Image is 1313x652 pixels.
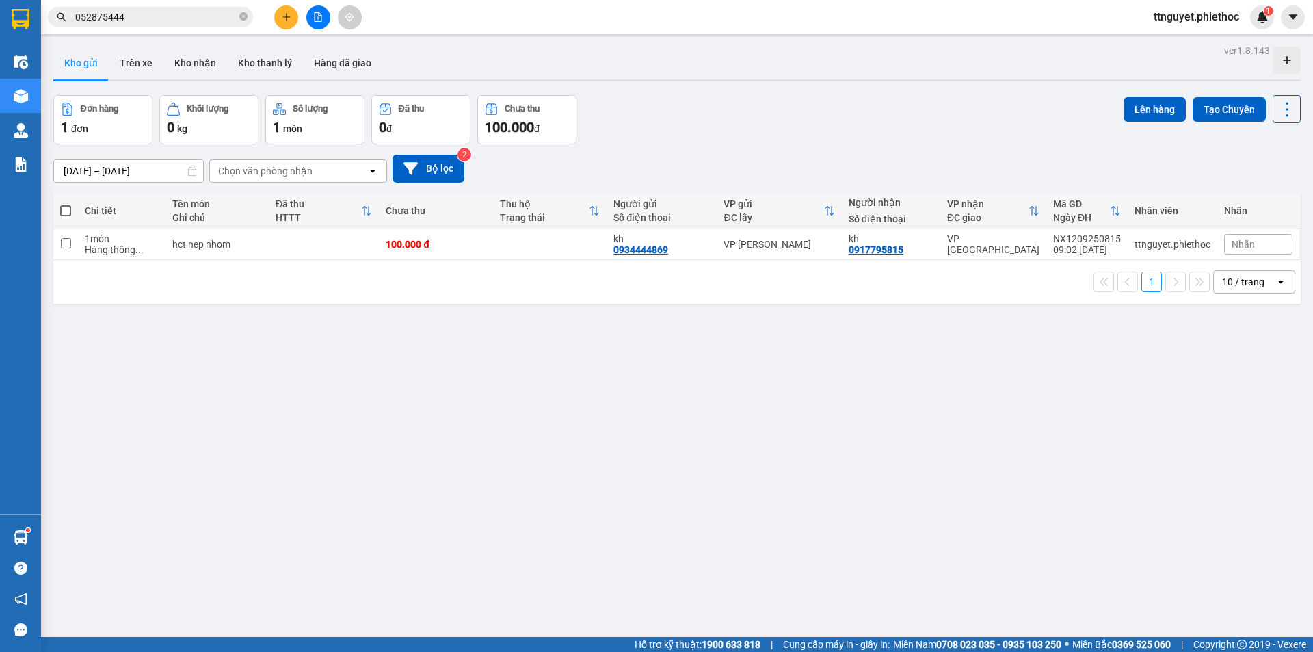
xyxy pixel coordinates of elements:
[613,212,710,223] div: Số điện thoại
[947,233,1039,255] div: VP [GEOGRAPHIC_DATA]
[1237,640,1247,649] span: copyright
[187,104,228,114] div: Khối lượng
[1281,5,1305,29] button: caret-down
[54,160,203,182] input: Select a date range.
[947,198,1029,209] div: VP nhận
[1135,239,1210,250] div: ttnguyet.phiethoc
[1224,43,1270,58] div: ver 1.8.143
[172,239,262,250] div: hct nep nhom
[75,10,237,25] input: Tìm tên, số ĐT hoặc mã đơn
[1124,97,1186,122] button: Lên hàng
[163,47,227,79] button: Kho nhận
[293,104,328,114] div: Số lượng
[265,95,364,144] button: Số lượng1món
[940,193,1046,229] th: Toggle SortBy
[1256,11,1269,23] img: icon-new-feature
[893,637,1061,652] span: Miền Nam
[635,637,760,652] span: Hỗ trợ kỹ thuật:
[172,198,262,209] div: Tên món
[135,244,144,255] span: ...
[1141,272,1162,292] button: 1
[724,239,834,250] div: VP [PERSON_NAME]
[399,104,424,114] div: Đã thu
[306,5,330,29] button: file-add
[85,205,159,216] div: Chi tiết
[1232,239,1255,250] span: Nhãn
[505,104,540,114] div: Chưa thu
[53,95,152,144] button: Đơn hàng1đơn
[81,104,118,114] div: Đơn hàng
[218,164,313,178] div: Chọn văn phòng nhận
[457,148,471,161] sup: 2
[345,12,354,22] span: aim
[1287,11,1299,23] span: caret-down
[273,119,280,135] span: 1
[386,205,486,216] div: Chưa thu
[1224,205,1292,216] div: Nhãn
[14,55,28,69] img: warehouse-icon
[771,637,773,652] span: |
[239,11,248,24] span: close-circle
[1053,244,1121,255] div: 09:02 [DATE]
[500,198,589,209] div: Thu hộ
[849,197,933,208] div: Người nhận
[57,12,66,22] span: search
[947,212,1029,223] div: ĐC giao
[1181,637,1183,652] span: |
[71,123,88,134] span: đơn
[338,5,362,29] button: aim
[386,239,486,250] div: 100.000 đ
[1072,637,1171,652] span: Miền Bắc
[613,198,710,209] div: Người gửi
[936,639,1061,650] strong: 0708 023 035 - 0935 103 250
[14,623,27,636] span: message
[1053,233,1121,244] div: NX1209250815
[269,193,379,229] th: Toggle SortBy
[849,233,933,244] div: kh
[177,123,187,134] span: kg
[14,157,28,172] img: solution-icon
[371,95,470,144] button: Đã thu0đ
[282,12,291,22] span: plus
[303,47,382,79] button: Hàng đã giao
[849,213,933,224] div: Số điện thoại
[14,530,28,545] img: warehouse-icon
[724,212,823,223] div: ĐC lấy
[1053,198,1110,209] div: Mã GD
[534,123,540,134] span: đ
[274,5,298,29] button: plus
[1222,275,1264,289] div: 10 / trang
[276,212,361,223] div: HTTT
[485,119,534,135] span: 100.000
[1193,97,1266,122] button: Tạo Chuyến
[167,119,174,135] span: 0
[85,244,159,255] div: Hàng thông thường
[53,47,109,79] button: Kho gửi
[849,244,903,255] div: 0917795815
[61,119,68,135] span: 1
[276,198,361,209] div: Đã thu
[1266,6,1271,16] span: 1
[227,47,303,79] button: Kho thanh lý
[172,212,262,223] div: Ghi chú
[500,212,589,223] div: Trạng thái
[159,95,258,144] button: Khối lượng0kg
[14,89,28,103] img: warehouse-icon
[283,123,302,134] span: món
[1135,205,1210,216] div: Nhân viên
[85,233,159,244] div: 1 món
[493,193,607,229] th: Toggle SortBy
[717,193,841,229] th: Toggle SortBy
[386,123,392,134] span: đ
[26,528,30,532] sup: 1
[1112,639,1171,650] strong: 0369 525 060
[239,12,248,21] span: close-circle
[14,123,28,138] img: warehouse-icon
[1053,212,1110,223] div: Ngày ĐH
[14,562,27,575] span: question-circle
[613,233,710,244] div: kh
[1046,193,1128,229] th: Toggle SortBy
[379,119,386,135] span: 0
[477,95,576,144] button: Chưa thu100.000đ
[393,155,464,183] button: Bộ lọc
